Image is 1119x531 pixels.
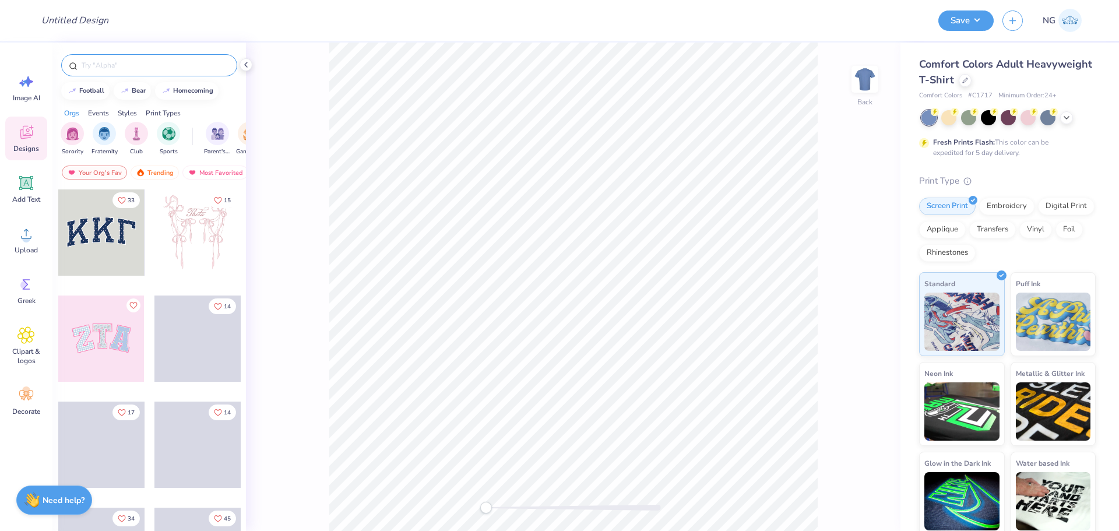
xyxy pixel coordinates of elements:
[919,221,966,238] div: Applique
[66,127,79,140] img: Sorority Image
[88,108,109,118] div: Events
[224,198,231,203] span: 15
[924,382,1000,441] img: Neon Ink
[933,137,1076,158] div: This color can be expedited for 5 day delivery.
[1016,472,1091,530] img: Water based Ink
[112,192,140,208] button: Like
[17,296,36,305] span: Greek
[1043,14,1055,27] span: NG
[933,138,995,147] strong: Fresh Prints Flash:
[92,122,118,156] div: filter for Fraternity
[236,122,263,156] button: filter button
[112,511,140,526] button: Like
[204,122,231,156] div: filter for Parent's Weekend
[160,147,178,156] span: Sports
[924,457,991,469] span: Glow in the Dark Ink
[92,122,118,156] button: filter button
[236,147,263,156] span: Game Day
[1058,9,1082,32] img: Nico Gerona
[80,59,230,71] input: Try "Alpha"
[131,166,179,180] div: Trending
[62,147,83,156] span: Sorority
[919,57,1092,87] span: Comfort Colors Adult Heavyweight T-Shirt
[13,93,40,103] span: Image AI
[1038,198,1095,215] div: Digital Print
[61,122,84,156] button: filter button
[480,502,492,514] div: Accessibility label
[204,147,231,156] span: Parent's Weekend
[130,147,143,156] span: Club
[853,68,877,91] img: Back
[136,168,145,177] img: trending.gif
[126,298,140,312] button: Like
[13,144,39,153] span: Designs
[114,82,151,100] button: bear
[236,122,263,156] div: filter for Game Day
[1019,221,1052,238] div: Vinyl
[132,87,146,94] div: bear
[43,495,85,506] strong: Need help?
[7,347,45,365] span: Clipart & logos
[146,108,181,118] div: Print Types
[998,91,1057,101] span: Minimum Order: 24 +
[1055,221,1083,238] div: Foil
[64,108,79,118] div: Orgs
[125,122,148,156] div: filter for Club
[224,304,231,310] span: 14
[1037,9,1087,32] a: NG
[1016,457,1069,469] span: Water based Ink
[112,405,140,420] button: Like
[157,122,180,156] div: filter for Sports
[125,122,148,156] button: filter button
[919,91,962,101] span: Comfort Colors
[224,410,231,416] span: 14
[919,244,976,262] div: Rhinestones
[67,168,76,177] img: most_fav.gif
[204,122,231,156] button: filter button
[157,122,180,156] button: filter button
[224,516,231,522] span: 45
[173,87,213,94] div: homecoming
[924,293,1000,351] img: Standard
[919,174,1096,188] div: Print Type
[211,127,224,140] img: Parent's Weekend Image
[209,405,236,420] button: Like
[62,166,127,180] div: Your Org's Fav
[162,127,175,140] img: Sports Image
[182,166,248,180] div: Most Favorited
[120,87,129,94] img: trend_line.gif
[969,221,1016,238] div: Transfers
[12,407,40,416] span: Decorate
[1016,382,1091,441] img: Metallic & Glitter Ink
[130,127,143,140] img: Club Image
[1016,293,1091,351] img: Puff Ink
[61,82,110,100] button: football
[92,147,118,156] span: Fraternity
[919,198,976,215] div: Screen Print
[924,367,953,379] span: Neon Ink
[79,87,104,94] div: football
[243,127,256,140] img: Game Day Image
[209,298,236,314] button: Like
[128,198,135,203] span: 33
[1016,277,1040,290] span: Puff Ink
[188,168,197,177] img: most_fav.gif
[979,198,1034,215] div: Embroidery
[1016,367,1085,379] span: Metallic & Glitter Ink
[15,245,38,255] span: Upload
[98,127,111,140] img: Fraternity Image
[924,472,1000,530] img: Glow in the Dark Ink
[12,195,40,204] span: Add Text
[128,410,135,416] span: 17
[118,108,137,118] div: Styles
[857,97,872,107] div: Back
[161,87,171,94] img: trend_line.gif
[128,516,135,522] span: 34
[209,192,236,208] button: Like
[924,277,955,290] span: Standard
[68,87,77,94] img: trend_line.gif
[938,10,994,31] button: Save
[61,122,84,156] div: filter for Sorority
[155,82,219,100] button: homecoming
[968,91,993,101] span: # C1717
